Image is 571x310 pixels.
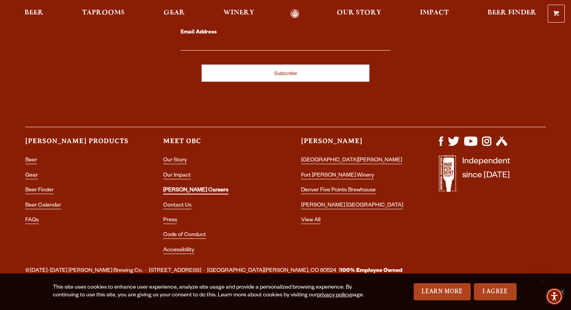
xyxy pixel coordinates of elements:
a: Beer [19,9,49,18]
span: Our Story [337,10,381,16]
a: Learn More [414,283,471,300]
a: [PERSON_NAME] [GEOGRAPHIC_DATA] [301,203,403,209]
h3: Meet OBC [163,137,270,152]
a: Fort [PERSON_NAME] Winery [301,173,374,179]
a: Beer [25,158,37,164]
a: Our Story [163,158,187,164]
a: Gear [158,9,190,18]
div: This site uses cookies to enhance user experience, analyze site usage and provide a personalized ... [53,284,372,299]
a: Visit us on Untappd [496,142,507,148]
p: Independent since [DATE] [462,155,510,196]
a: Visit us on YouTube [464,142,477,148]
span: Gear [164,10,185,16]
h3: [PERSON_NAME] [301,137,408,152]
span: Beer Finder [487,10,536,16]
a: Gear [25,173,38,179]
a: Impact [415,9,454,18]
span: Impact [420,10,449,16]
a: Odell Home [280,9,310,18]
label: Email Address [181,28,390,38]
a: Denver Five Points Brewhouse [301,187,376,194]
a: FAQs [25,217,39,224]
a: Visit us on Instagram [482,142,491,148]
a: Beer Calendar [25,203,61,209]
a: Code of Conduct [163,232,206,239]
strong: 100% Employee Owned [340,268,402,274]
a: Contact Us [163,203,191,209]
a: Press [163,217,177,224]
a: Scroll to top [532,271,552,291]
span: ©[DATE]-[DATE] [PERSON_NAME] Brewing Co. · [STREET_ADDRESS] · [GEOGRAPHIC_DATA][PERSON_NAME], CO ... [25,266,402,276]
a: Our Story [332,9,386,18]
a: Our Impact [163,173,191,179]
span: Beer [24,10,44,16]
a: Winery [218,9,259,18]
a: [PERSON_NAME] Careers [163,187,228,194]
a: View All [301,217,320,224]
span: Taprooms [82,10,125,16]
input: Subscribe [202,65,369,82]
a: Taprooms [77,9,130,18]
a: privacy policy [317,292,350,299]
span: Winery [223,10,254,16]
h3: [PERSON_NAME] Products [25,137,132,152]
a: Visit us on X (formerly Twitter) [448,142,460,148]
div: Accessibility Menu [546,288,563,305]
a: [GEOGRAPHIC_DATA][PERSON_NAME] [301,158,402,164]
a: I Agree [474,283,517,300]
a: Accessibility [163,247,194,254]
a: Beer Finder [25,187,54,194]
a: Beer Finder [482,9,541,18]
a: Visit us on Facebook [439,142,443,148]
